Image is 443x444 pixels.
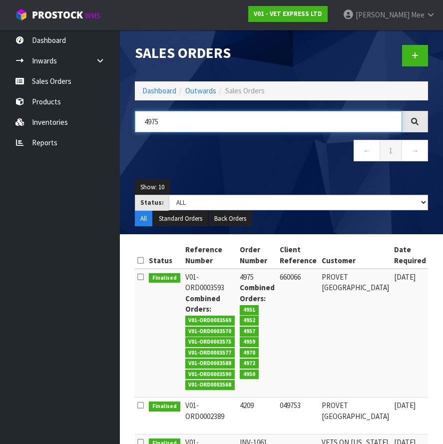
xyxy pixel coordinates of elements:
span: ProStock [32,8,83,21]
span: 4959 [240,337,259,347]
span: Finalised [149,402,180,412]
td: 660066 [277,269,319,398]
span: 4950 [240,370,259,380]
a: Dashboard [142,86,176,95]
nav: Page navigation [135,140,428,164]
button: Back Orders [209,211,252,227]
strong: V01 - VET EXPRESS LTD [254,9,322,18]
span: V01-ORD0003577 [185,348,235,358]
span: V01-ORD0003575 [185,337,235,347]
input: Search sales orders [135,111,402,132]
span: [DATE] [394,401,416,410]
a: → [402,140,428,161]
span: V01-ORD0003588 [185,359,235,369]
span: V01-ORD0003590 [185,370,235,380]
a: 1 [380,140,402,161]
small: WMS [85,11,100,20]
h1: Sales Orders [135,45,274,61]
span: 4952 [240,316,259,326]
span: 4972 [240,359,259,369]
span: [PERSON_NAME] [356,10,410,19]
span: 4957 [240,327,259,337]
td: 4975 [237,269,277,398]
th: Reference Number [183,242,238,269]
span: Sales Orders [225,86,265,95]
td: PROVET [GEOGRAPHIC_DATA] [319,269,392,398]
span: V01-ORD0003568 [185,380,235,390]
td: PROVET [GEOGRAPHIC_DATA] [319,398,392,435]
strong: Combined Orders: [185,294,220,314]
button: Standard Orders [153,211,208,227]
span: Mee [411,10,425,19]
span: Finalised [149,273,180,283]
a: Outwards [185,86,216,95]
th: Customer [319,242,392,269]
span: 4970 [240,348,259,358]
span: V01-ORD0003570 [185,327,235,337]
td: 049753 [277,398,319,435]
th: Status [146,242,183,269]
span: V01-ORD0003569 [185,316,235,326]
button: All [135,211,152,227]
strong: Combined Orders: [240,283,275,303]
th: Client Reference [277,242,319,269]
td: V01-ORD0003593 [183,269,238,398]
th: Order Number [237,242,277,269]
th: Date Required [392,242,429,269]
a: ← [354,140,380,161]
button: Show: 10 [135,179,170,195]
strong: Status: [140,198,164,207]
td: V01-ORD0002389 [183,398,238,435]
img: cube-alt.png [15,8,27,21]
span: 4951 [240,305,259,315]
span: [DATE] [394,272,416,282]
td: 4209 [237,398,277,435]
